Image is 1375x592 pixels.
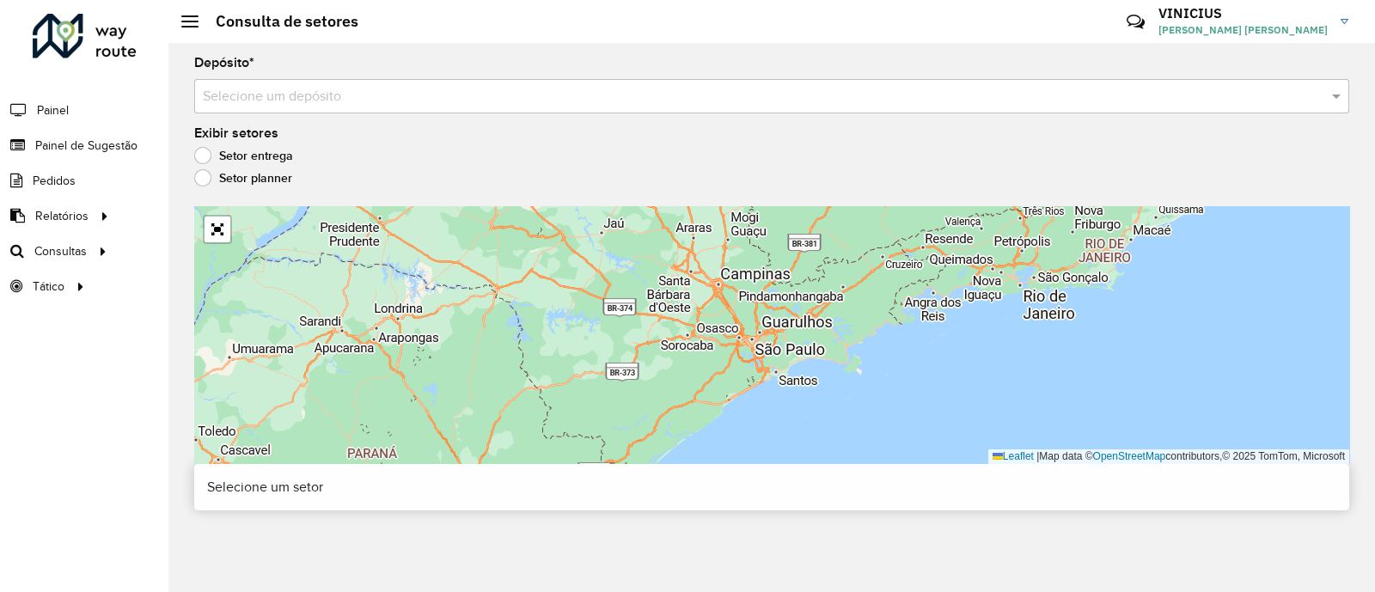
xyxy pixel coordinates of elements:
div: Selecione um setor [194,464,1349,510]
span: Consultas [34,242,87,260]
h2: Consulta de setores [199,12,358,31]
span: | [1036,450,1039,462]
a: Leaflet [993,450,1034,462]
h3: VINICIUS [1158,5,1328,21]
span: Painel [37,101,69,119]
span: [PERSON_NAME] [PERSON_NAME] [1158,22,1328,38]
span: Pedidos [33,172,76,190]
a: OpenStreetMap [1093,450,1166,462]
span: Tático [33,278,64,296]
label: Exibir setores [194,123,278,143]
label: Setor entrega [194,147,293,164]
label: Depósito [194,52,254,73]
a: Abrir mapa em tela cheia [205,217,230,242]
div: Map data © contributors,© 2025 TomTom, Microsoft [988,449,1349,464]
span: Relatórios [35,207,89,225]
a: Contato Rápido [1117,3,1154,40]
span: Painel de Sugestão [35,137,137,155]
label: Setor planner [194,169,292,186]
